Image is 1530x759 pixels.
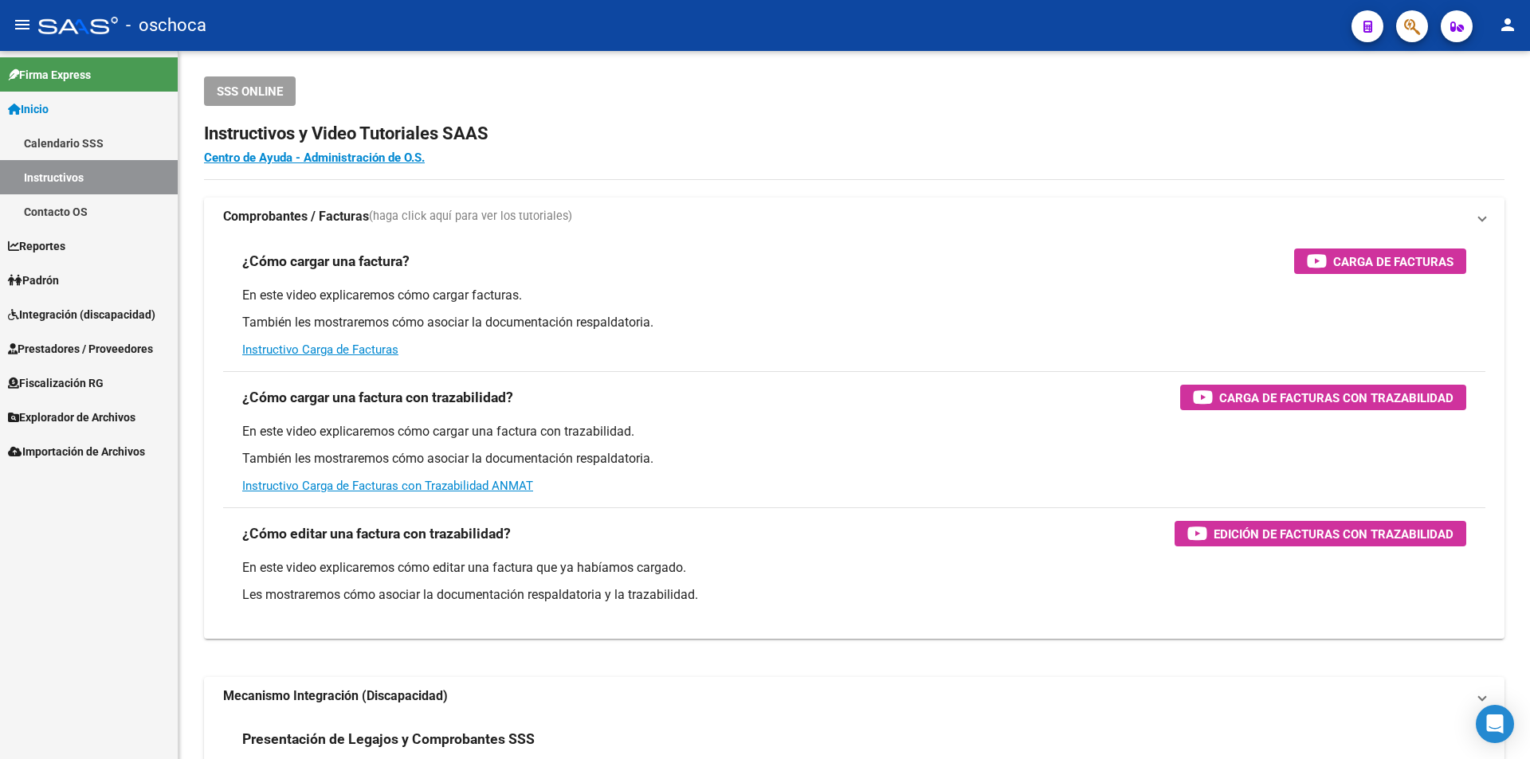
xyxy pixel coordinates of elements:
[204,76,296,106] button: SSS ONLINE
[1219,388,1453,408] span: Carga de Facturas con Trazabilidad
[1214,524,1453,544] span: Edición de Facturas con Trazabilidad
[1175,521,1466,546] button: Edición de Facturas con Trazabilidad
[13,15,32,34] mat-icon: menu
[242,342,398,357] a: Instructivo Carga de Facturas
[1333,252,1453,272] span: Carga de Facturas
[1498,15,1517,34] mat-icon: person
[242,586,1466,604] p: Les mostraremos cómo asociar la documentación respaldatoria y la trazabilidad.
[1294,248,1466,274] button: Carga de Facturas
[242,386,513,409] h3: ¿Cómo cargar una factura con trazabilidad?
[242,423,1466,440] p: En este video explicaremos cómo cargar una factura con trazabilidad.
[223,687,448,705] strong: Mecanismo Integración (Discapacidad)
[204,198,1504,236] mat-expansion-panel-header: Comprobantes / Facturas(haga click aquí para ver los tutoriales)
[8,409,135,426] span: Explorador de Archivos
[217,84,283,99] span: SSS ONLINE
[1476,705,1514,743] div: Open Intercom Messenger
[242,522,511,545] h3: ¿Cómo editar una factura con trazabilidad?
[242,479,533,493] a: Instructivo Carga de Facturas con Trazabilidad ANMAT
[242,728,535,750] h3: Presentación de Legajos y Comprobantes SSS
[242,287,1466,304] p: En este video explicaremos cómo cargar facturas.
[242,559,1466,577] p: En este video explicaremos cómo editar una factura que ya habíamos cargado.
[204,151,425,165] a: Centro de Ayuda - Administración de O.S.
[204,677,1504,715] mat-expansion-panel-header: Mecanismo Integración (Discapacidad)
[8,237,65,255] span: Reportes
[223,208,369,225] strong: Comprobantes / Facturas
[126,8,206,43] span: - oschoca
[8,306,155,323] span: Integración (discapacidad)
[1180,385,1466,410] button: Carga de Facturas con Trazabilidad
[369,208,572,225] span: (haga click aquí para ver los tutoriales)
[242,250,410,272] h3: ¿Cómo cargar una factura?
[242,314,1466,331] p: También les mostraremos cómo asociar la documentación respaldatoria.
[8,374,104,392] span: Fiscalización RG
[8,100,49,118] span: Inicio
[204,119,1504,149] h2: Instructivos y Video Tutoriales SAAS
[8,443,145,460] span: Importación de Archivos
[242,450,1466,468] p: También les mostraremos cómo asociar la documentación respaldatoria.
[8,272,59,289] span: Padrón
[204,236,1504,639] div: Comprobantes / Facturas(haga click aquí para ver los tutoriales)
[8,340,153,358] span: Prestadores / Proveedores
[8,66,91,84] span: Firma Express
